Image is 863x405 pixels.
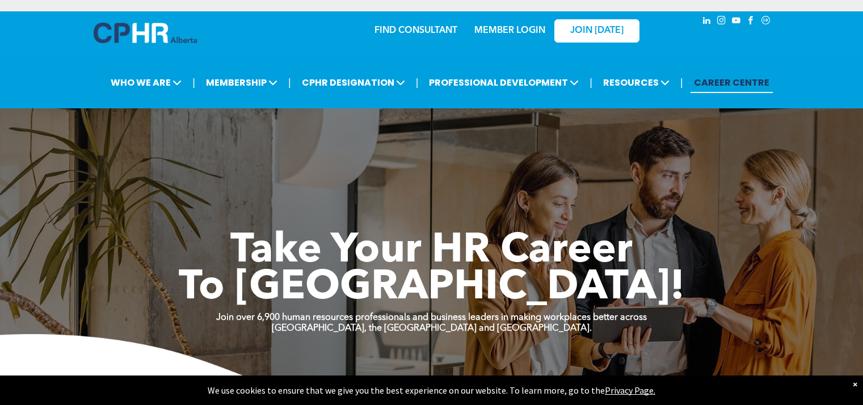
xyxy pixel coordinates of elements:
[715,14,728,29] a: instagram
[298,72,409,93] span: CPHR DESIGNATION
[416,71,419,94] li: |
[745,14,757,29] a: facebook
[730,14,743,29] a: youtube
[179,268,685,309] span: To [GEOGRAPHIC_DATA]!
[203,72,281,93] span: MEMBERSHIP
[590,71,592,94] li: |
[272,324,592,333] strong: [GEOGRAPHIC_DATA], the [GEOGRAPHIC_DATA] and [GEOGRAPHIC_DATA].
[216,313,647,322] strong: Join over 6,900 human resources professionals and business leaders in making workplaces better ac...
[192,71,195,94] li: |
[605,385,655,396] a: Privacy Page.
[288,71,291,94] li: |
[107,72,185,93] span: WHO WE ARE
[691,72,773,93] a: CAREER CENTRE
[426,72,582,93] span: PROFESSIONAL DEVELOPMENT
[760,14,772,29] a: Social network
[853,378,857,390] div: Dismiss notification
[374,26,457,35] a: FIND CONSULTANT
[554,19,639,43] a: JOIN [DATE]
[94,23,197,43] img: A blue and white logo for cp alberta
[600,72,673,93] span: RESOURCES
[680,71,683,94] li: |
[570,26,624,36] span: JOIN [DATE]
[230,231,633,272] span: Take Your HR Career
[701,14,713,29] a: linkedin
[474,26,545,35] a: MEMBER LOGIN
